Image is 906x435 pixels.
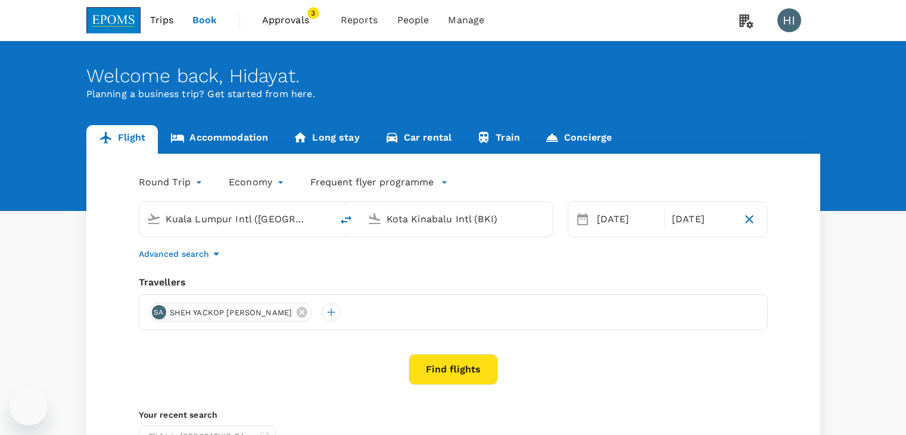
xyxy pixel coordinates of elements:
a: Concierge [533,125,624,154]
a: Flight [86,125,158,154]
div: Travellers [139,275,768,290]
span: Manage [448,13,484,27]
button: Advanced search [139,247,223,261]
a: Car rental [372,125,465,154]
span: Trips [150,13,173,27]
div: Welcome back , Hidayat . [86,65,820,87]
p: Your recent search [139,409,768,421]
a: Long stay [281,125,372,154]
p: Advanced search [139,248,209,260]
img: EPOMS SDN BHD [86,7,141,33]
input: Depart from [166,210,307,228]
input: Going to [387,210,528,228]
div: [DATE] [667,207,737,231]
span: People [397,13,429,27]
p: Frequent flyer programme [310,175,434,189]
a: Accommodation [158,125,281,154]
span: Approvals [262,13,322,27]
span: SHEH YACKOP [PERSON_NAME] [163,307,300,319]
button: Open [323,218,326,220]
div: Economy [229,173,287,192]
span: Reports [341,13,378,27]
a: Train [464,125,533,154]
div: Round Trip [139,173,206,192]
p: Planning a business trip? Get started from here. [86,87,820,101]
button: delete [332,206,360,234]
button: Frequent flyer programme [310,175,448,189]
div: SASHEH YACKOP [PERSON_NAME] [149,303,313,322]
button: Open [544,218,547,220]
span: Book [192,13,217,27]
div: HI [777,8,801,32]
div: SA [152,305,166,319]
div: [DATE] [592,207,662,231]
button: Find flights [409,354,498,385]
iframe: Button to launch messaging window [10,387,48,425]
span: 3 [307,7,319,19]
